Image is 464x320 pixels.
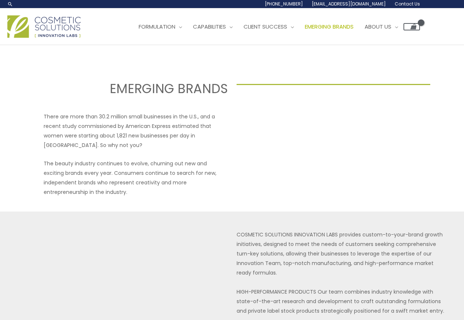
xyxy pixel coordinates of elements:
[359,16,403,38] a: About Us
[187,16,238,38] a: Capabilities
[34,80,228,97] h2: EMERGING BRANDS
[128,16,420,38] nav: Site Navigation
[305,23,354,30] span: Emerging Brands
[403,23,420,30] a: View Shopping Cart, empty
[7,1,13,7] a: Search icon link
[312,1,386,7] span: [EMAIL_ADDRESS][DOMAIN_NAME]
[139,23,175,30] span: Formulation
[7,15,81,38] img: Cosmetic Solutions Logo
[265,1,303,7] span: [PHONE_NUMBER]
[244,23,287,30] span: Client Success
[365,23,391,30] span: About Us
[193,23,226,30] span: Capabilities
[395,1,420,7] span: Contact Us
[44,112,228,150] p: There are more than 30.2 million small businesses in the U.S., and a recent study commissioned by...
[299,16,359,38] a: Emerging Brands
[133,16,187,38] a: Formulation
[44,159,228,197] p: The beauty industry continues to evolve, churning out new and exciting brands every year. Consume...
[238,16,299,38] a: Client Success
